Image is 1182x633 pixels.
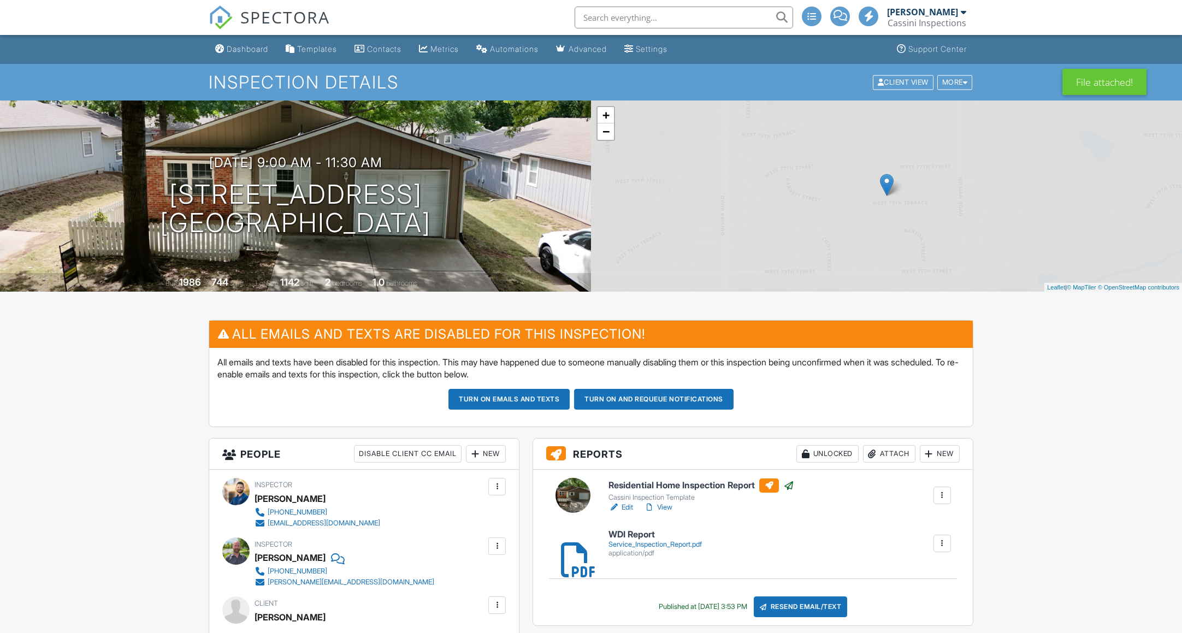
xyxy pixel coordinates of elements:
[211,276,228,288] div: 744
[209,73,973,92] h1: Inspection Details
[448,389,570,410] button: Turn on emails and texts
[754,596,848,617] div: Resend Email/Text
[636,44,667,54] div: Settings
[1098,284,1179,291] a: © OpenStreetMap contributors
[863,445,915,463] div: Attach
[466,445,506,463] div: New
[569,44,607,54] div: Advanced
[209,321,973,347] h3: All emails and texts are disabled for this inspection!
[160,180,431,238] h1: [STREET_ADDRESS] [GEOGRAPHIC_DATA]
[608,478,794,493] h6: Residential Home Inspection Report
[887,7,958,17] div: [PERSON_NAME]
[268,578,434,587] div: [PERSON_NAME][EMAIL_ADDRESS][DOMAIN_NAME]
[873,75,933,90] div: Client View
[211,39,273,60] a: Dashboard
[227,44,268,54] div: Dashboard
[872,78,936,86] a: Client View
[230,279,245,287] span: sq. ft.
[386,279,417,287] span: bathrooms
[268,519,380,528] div: [EMAIL_ADDRESS][DOMAIN_NAME]
[659,602,747,611] div: Published at [DATE] 3:53 PM
[255,481,292,489] span: Inspector
[354,445,462,463] div: Disable Client CC Email
[1047,284,1065,291] a: Leaflet
[608,530,702,558] a: WDI Report Service_Inspection_Report.pdf application/pdf
[937,75,973,90] div: More
[166,279,178,287] span: Built
[256,279,279,287] span: Lot Size
[179,276,201,288] div: 1986
[301,279,315,287] span: sq.ft.
[209,439,519,470] h3: People
[280,276,299,288] div: 1142
[620,39,672,60] a: Settings
[1062,69,1146,95] div: File attached!
[255,549,326,566] div: [PERSON_NAME]
[608,478,794,502] a: Residential Home Inspection Report Cassini Inspection Template
[255,490,326,507] div: [PERSON_NAME]
[893,39,971,60] a: Support Center
[268,567,327,576] div: [PHONE_NUMBER]
[908,44,967,54] div: Support Center
[255,566,434,577] a: [PHONE_NUMBER]
[209,5,233,29] img: The Best Home Inspection Software - Spectora
[575,7,793,28] input: Search everything...
[598,107,614,123] a: Zoom in
[325,276,330,288] div: 2
[490,44,539,54] div: Automations
[608,493,794,502] div: Cassini Inspection Template
[415,39,463,60] a: Metrics
[255,609,326,625] div: [PERSON_NAME]
[574,389,734,410] button: Turn on and Requeue Notifications
[1044,283,1182,292] div: |
[644,502,672,513] a: View
[240,5,330,28] span: SPECTORA
[209,155,382,170] h3: [DATE] 9:00 am - 11:30 am
[281,39,341,60] a: Templates
[268,508,327,517] div: [PHONE_NUMBER]
[297,44,337,54] div: Templates
[796,445,859,463] div: Unlocked
[608,502,633,513] a: Edit
[920,445,960,463] div: New
[367,44,401,54] div: Contacts
[255,599,278,607] span: Client
[373,276,385,288] div: 1.0
[255,540,292,548] span: Inspector
[332,279,362,287] span: bedrooms
[350,39,406,60] a: Contacts
[888,17,966,28] div: Cassini Inspections
[1067,284,1096,291] a: © MapTiler
[608,540,702,549] div: Service_Inspection_Report.pdf
[255,507,380,518] a: [PHONE_NUMBER]
[608,549,702,558] div: application/pdf
[608,530,702,540] h6: WDI Report
[255,518,380,529] a: [EMAIL_ADDRESS][DOMAIN_NAME]
[533,439,973,470] h3: Reports
[255,577,434,588] a: [PERSON_NAME][EMAIL_ADDRESS][DOMAIN_NAME]
[209,15,330,38] a: SPECTORA
[217,356,965,381] p: All emails and texts have been disabled for this inspection. This may have happened due to someon...
[430,44,459,54] div: Metrics
[598,123,614,140] a: Zoom out
[552,39,611,60] a: Advanced
[472,39,543,60] a: Automations (Basic)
